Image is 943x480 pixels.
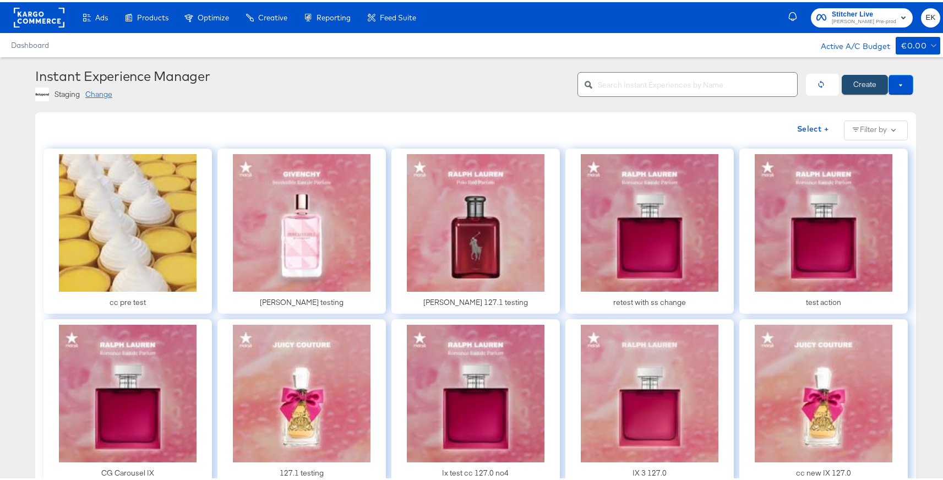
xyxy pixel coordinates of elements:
[921,6,940,25] button: EK
[317,11,351,20] span: Reporting
[407,323,544,460] img: preview
[407,152,544,290] img: preview
[581,323,718,460] img: preview
[633,466,667,476] div: IX 3 127.0
[796,466,851,476] div: cc new IX 127.0
[793,118,833,136] button: Select +
[844,118,908,138] button: Filter by
[233,323,370,460] img: preview
[59,323,197,460] img: preview
[806,295,841,306] div: test action
[598,66,797,90] input: Search Instant Experiences by Name
[755,323,892,460] img: preview
[35,85,49,99] img: page
[101,466,154,476] div: CG Carousel IX
[59,152,197,290] img: preview
[85,87,112,97] div: Change
[755,152,892,290] img: preview
[925,9,936,22] span: EK
[842,73,888,92] button: Create
[809,35,890,51] div: Active A/C Budget
[11,39,49,47] a: Dashboard
[380,11,416,20] span: Feed Suite
[797,120,828,134] span: Select +
[832,15,896,24] span: [PERSON_NAME] Pre-prod
[110,295,146,306] div: cc pre test
[258,11,287,20] span: Creative
[198,11,229,20] span: Optimize
[581,152,718,290] img: preview
[233,152,370,290] img: preview
[443,466,509,476] div: Ix test cc 127.0 no4
[896,35,940,52] button: €0.00
[423,295,528,306] div: [PERSON_NAME] 127.1 testing
[613,295,686,306] div: retest with ss change
[280,466,324,476] div: 127.1 testing
[260,295,344,306] div: [PERSON_NAME] testing
[35,66,569,81] div: Instant Experience Manager
[901,37,926,51] div: €0.00
[811,6,913,25] button: Stitcher Live[PERSON_NAME] Pre-prod
[54,87,80,97] div: Staging
[137,11,168,20] span: Products
[95,11,108,20] span: Ads
[832,7,896,18] span: Stitcher Live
